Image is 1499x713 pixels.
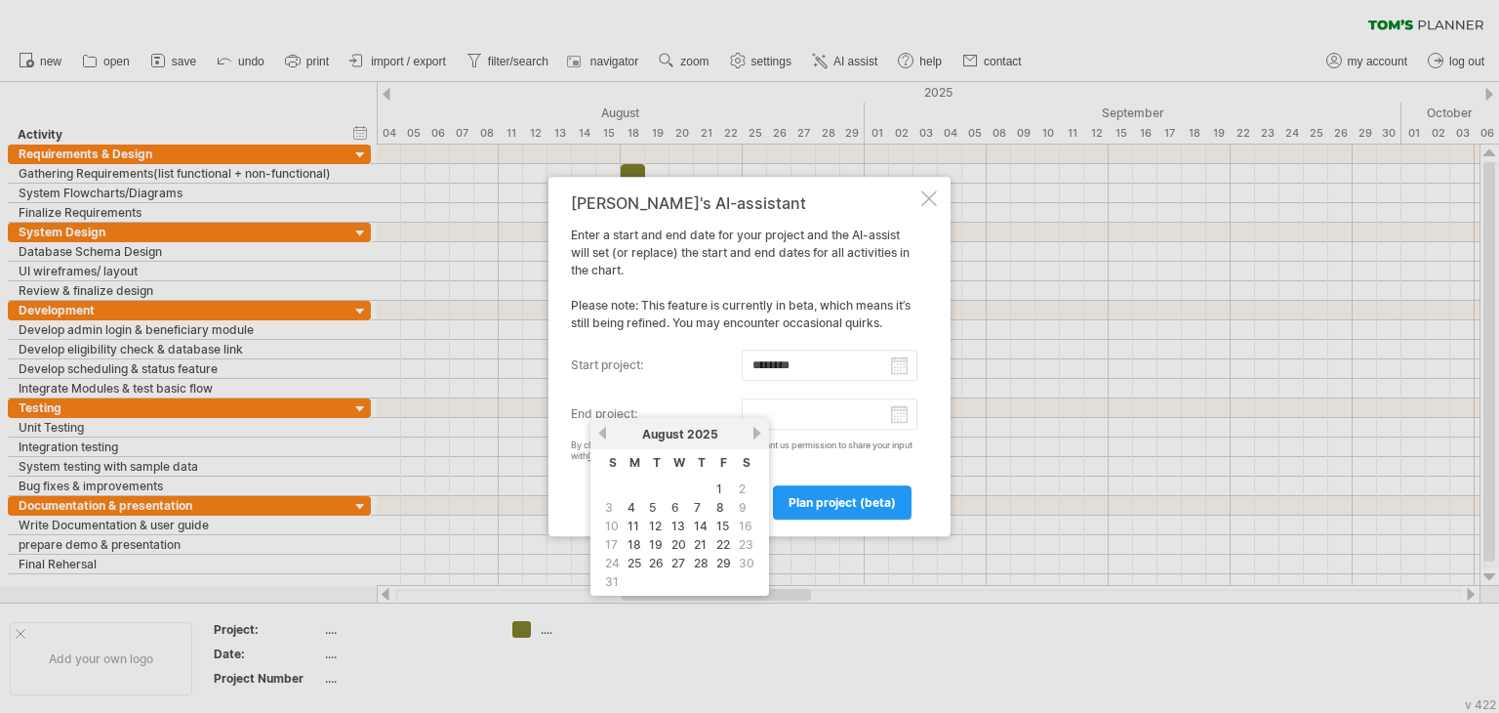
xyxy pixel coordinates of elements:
[642,427,684,441] span: August
[737,517,754,535] span: 16
[571,194,917,519] div: Enter a start and end date for your project and the AI-assist will set (or replace) the start and...
[647,517,664,535] a: 12
[602,536,623,553] td: this is a weekend day
[692,535,709,554] a: 21
[647,498,658,517] a: 5
[629,455,640,470] span: Monday
[669,517,687,535] a: 13
[720,455,727,470] span: Friday
[602,518,623,534] td: this is a weekend day
[773,485,912,520] a: plan project (beta)
[626,535,643,554] a: 18
[736,518,757,534] td: this is a weekend day
[647,554,666,572] a: 26
[669,554,687,572] a: 27
[789,495,896,510] span: plan project (beta)
[736,555,757,571] td: this is a weekend day
[692,517,709,535] a: 14
[602,555,623,571] td: this is a weekend day
[714,554,733,572] a: 29
[571,398,742,430] label: end project:
[743,455,750,470] span: Saturday
[603,535,620,554] span: 17
[669,498,681,517] a: 6
[692,498,703,517] a: 7
[609,455,617,470] span: Sunday
[687,427,718,441] span: 2025
[571,350,742,381] label: start project:
[736,536,757,553] td: this is a weekend day
[737,480,748,498] span: 2
[737,498,749,517] span: 9
[603,572,621,591] span: 31
[626,517,641,535] a: 11
[626,554,643,572] a: 25
[602,499,623,516] td: this is a weekend day
[603,517,621,535] span: 10
[737,535,755,554] span: 23
[714,480,724,498] a: 1
[749,426,764,440] a: next
[736,499,757,516] td: this is a weekend day
[571,440,917,462] div: By clicking the 'plan project (beta)' button you grant us permission to share your input with for...
[647,535,665,554] a: 19
[669,535,688,554] a: 20
[626,498,637,517] a: 4
[571,194,917,212] div: [PERSON_NAME]'s AI-assistant
[653,455,661,470] span: Tuesday
[736,481,757,497] td: this is a weekend day
[698,455,706,470] span: Thursday
[737,554,756,572] span: 30
[603,554,622,572] span: 24
[714,535,732,554] a: 22
[714,498,726,517] a: 8
[595,426,610,440] a: previous
[673,455,685,470] span: Wednesday
[603,498,615,517] span: 3
[602,573,623,590] td: this is a weekend day
[587,450,618,461] a: OpenAI
[714,517,731,535] a: 15
[692,554,710,572] a: 28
